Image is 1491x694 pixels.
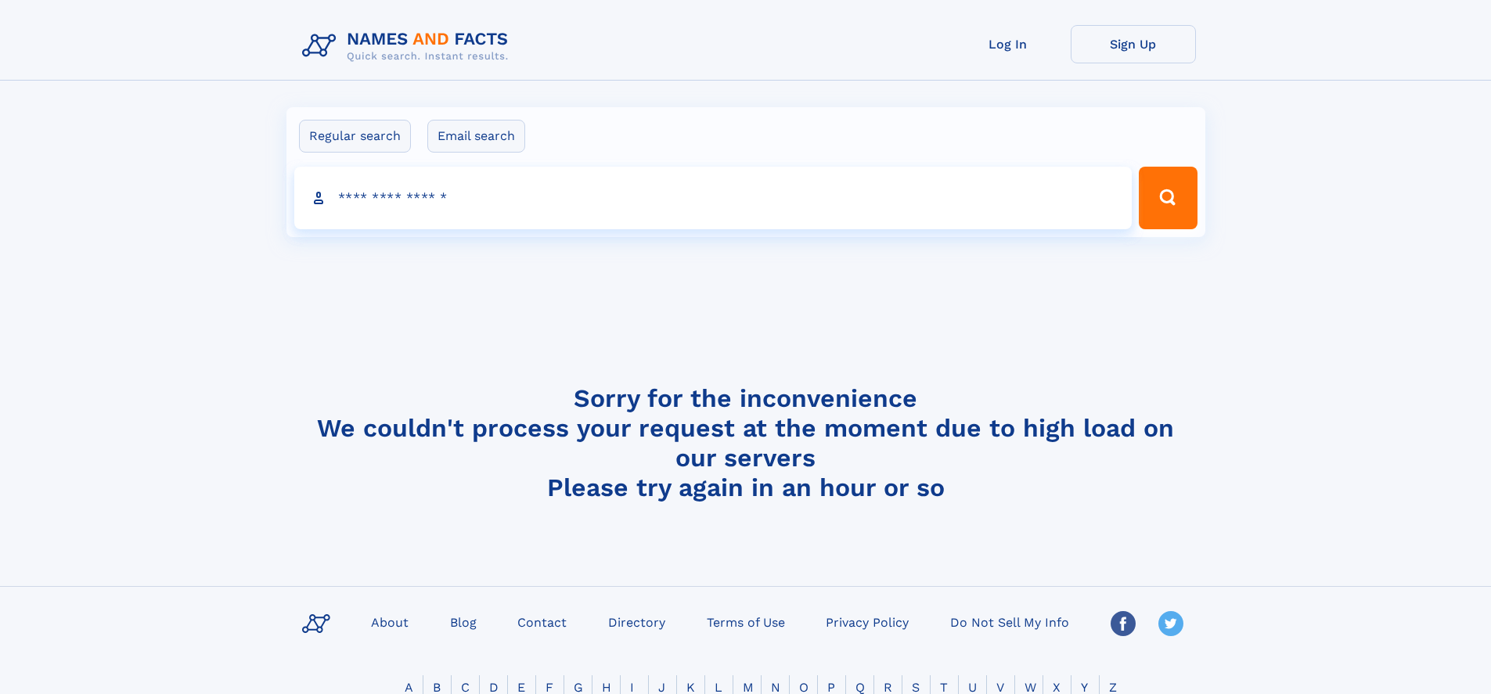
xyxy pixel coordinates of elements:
a: Terms of Use [700,610,791,633]
a: Do Not Sell My Info [944,610,1075,633]
a: Blog [444,610,483,633]
button: Search Button [1139,167,1197,229]
input: search input [294,167,1133,229]
a: Sign Up [1071,25,1196,63]
a: Directory [602,610,672,633]
a: Log In [945,25,1071,63]
label: Email search [427,120,525,153]
a: About [365,610,415,633]
img: Twitter [1158,611,1183,636]
img: Logo Names and Facts [296,25,521,67]
h4: Sorry for the inconvenience We couldn't process your request at the moment due to high load on ou... [296,383,1196,502]
a: Contact [511,610,573,633]
a: Privacy Policy [819,610,915,633]
label: Regular search [299,120,411,153]
img: Facebook [1111,611,1136,636]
